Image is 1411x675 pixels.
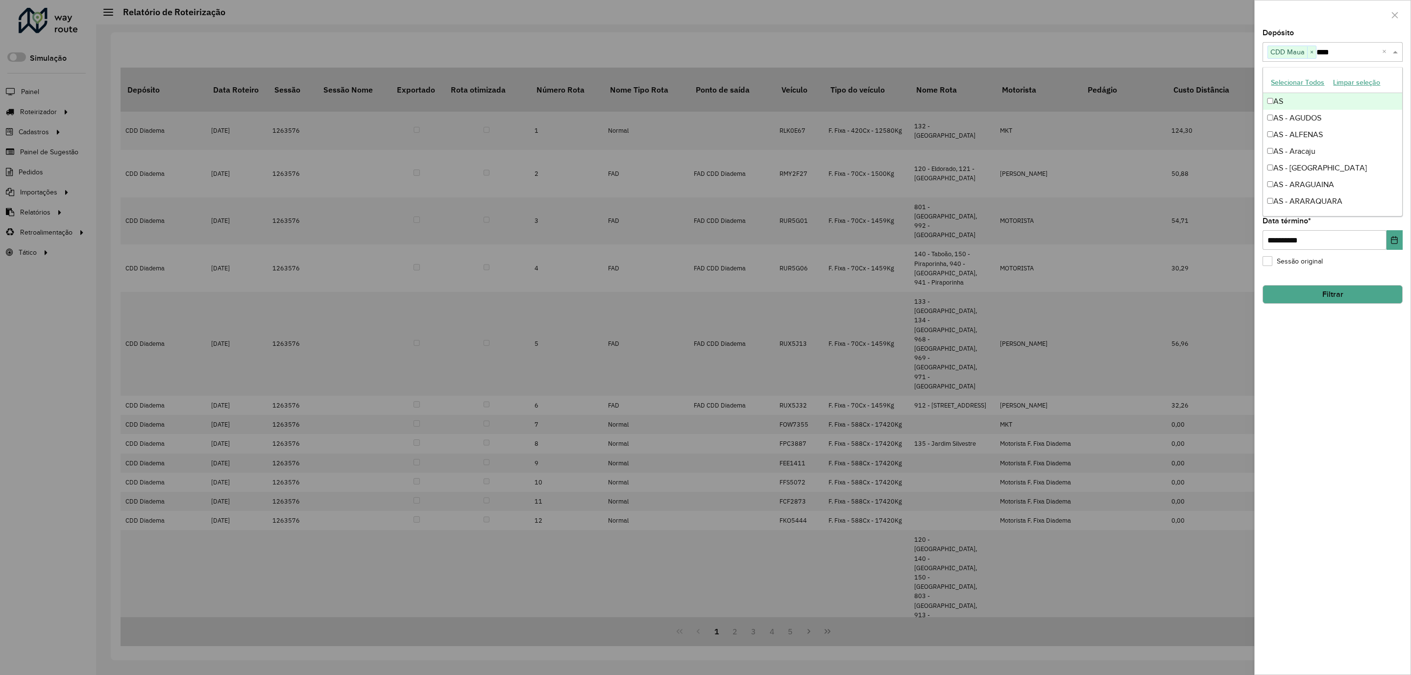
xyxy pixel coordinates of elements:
button: Limpar seleção [1329,75,1385,90]
div: AS [1263,93,1402,110]
div: AS - ALFENAS [1263,126,1402,143]
span: × [1307,47,1316,58]
label: Data término [1263,215,1311,227]
div: AS - AS Minas [1263,210,1402,226]
span: CDD Maua [1268,46,1307,58]
button: Filtrar [1263,285,1403,304]
ng-dropdown-panel: Options list [1263,67,1402,217]
div: AS - [GEOGRAPHIC_DATA] [1263,160,1402,176]
div: AS - ARAGUAINA [1263,176,1402,193]
div: AS - AGUDOS [1263,110,1402,126]
div: AS - Aracaju [1263,143,1402,160]
label: Depósito [1263,27,1294,39]
label: Sessão original [1263,256,1323,266]
div: AS - ARARAQUARA [1263,193,1402,210]
button: Selecionar Todos [1266,75,1329,90]
button: Choose Date [1387,230,1403,250]
span: Clear all [1382,46,1390,58]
